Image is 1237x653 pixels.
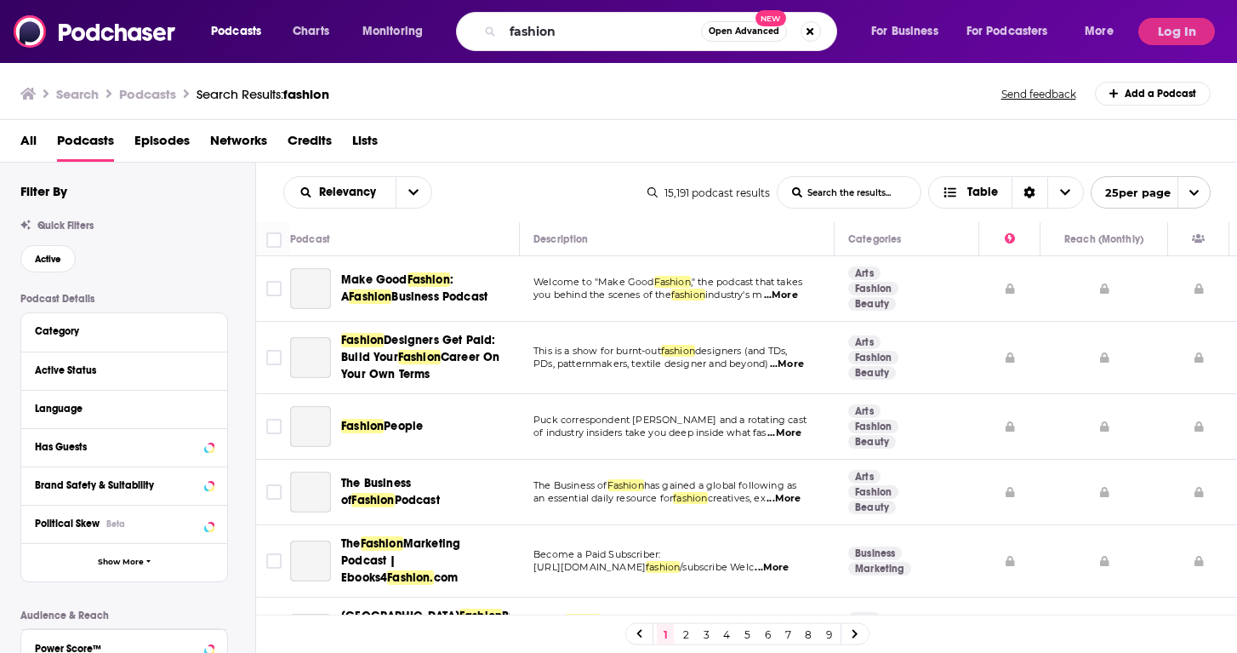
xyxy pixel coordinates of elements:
[848,501,896,514] a: Beauty
[848,435,896,449] a: Beauty
[352,127,378,162] a: Lists
[533,229,588,249] div: Description
[20,127,37,162] a: All
[351,493,394,507] span: Fashion
[533,492,673,504] span: an essential daily resource for
[266,484,282,500] span: Toggle select row
[199,18,283,45] button: open menu
[738,624,755,644] a: 5
[607,479,644,491] span: Fashion
[705,289,762,301] span: industry's m
[341,536,361,551] span: The
[533,414,807,426] span: Puck correspondent [PERSON_NAME] and a rotating cast
[657,624,674,644] a: 1
[341,272,408,287] span: Make Good
[755,561,789,575] span: ...More
[288,127,332,162] span: Credits
[718,624,735,644] a: 4
[848,297,896,311] a: Beauty
[848,351,898,364] a: Fashion
[35,325,202,337] div: Category
[848,562,911,576] a: Marketing
[673,492,707,504] span: fashion
[955,18,1073,45] button: open menu
[859,18,960,45] button: open menu
[848,335,881,349] a: Arts
[20,293,228,305] p: Podcast Details
[210,127,267,162] a: Networks
[290,337,331,378] a: Fashion Designers Get Paid: Build Your Fashion Career On Your Own Terms
[398,350,441,364] span: Fashion
[1085,20,1114,43] span: More
[759,624,776,644] a: 6
[106,518,125,530] div: Beta
[341,475,510,509] a: The Business ofFashionPodcast
[820,624,837,644] a: 9
[266,419,282,434] span: Toggle select row
[341,418,423,435] a: FashionPeople
[709,27,779,36] span: Open Advanced
[533,614,675,639] span: Management & [GEOGRAPHIC_DATA]
[848,404,881,418] a: Arts
[848,366,896,380] a: Beauty
[35,320,214,341] button: Category
[283,86,329,102] span: fashion
[395,493,440,507] span: Podcast
[800,624,817,644] a: 8
[341,419,384,433] span: Fashion
[290,268,331,309] a: Make Good Fashion: A Fashion Business Podcast
[35,436,214,457] button: Has Guests
[362,20,423,43] span: Monitoring
[691,276,802,288] span: ," the podcast that takes
[35,359,214,381] button: Active Status
[533,479,607,491] span: The Business of
[533,289,671,301] span: you behind the scenes of the
[533,427,767,438] span: of industry insiders take you deep inside what fas
[21,543,227,581] button: Show More
[654,276,691,288] span: Fashion
[197,86,329,102] a: Search Results:fashion
[533,358,768,369] span: PDs, patternmakers, textile designer and beyond)
[35,513,214,534] button: Political SkewBeta
[533,276,654,288] span: Welcome to "Make Good
[341,609,459,623] span: [GEOGRAPHIC_DATA]
[290,472,331,513] a: The Business of Fashion Podcast
[708,492,766,504] span: creatives, ex
[341,332,510,383] a: FashionDesigners Get Paid: Build YourFashionCareer On Your Own Terms
[57,127,114,162] a: Podcasts
[764,289,798,302] span: ...More
[1092,180,1171,206] span: 25 per page
[35,479,199,491] div: Brand Safety & Suitability
[35,441,199,453] div: Has Guests
[966,20,1048,43] span: For Podcasters
[319,186,382,198] span: Relevancy
[1091,176,1211,209] button: open menu
[1138,18,1215,45] button: Log In
[35,474,214,495] button: Brand Safety & Suitability
[564,614,601,626] span: Fashion
[387,570,433,585] span: Fashion.
[848,485,898,499] a: Fashion
[848,266,881,280] a: Arts
[408,272,450,287] span: Fashion
[533,614,564,626] span: Global
[533,345,661,357] span: This is a show for burnt-out
[14,15,177,48] a: Podchaser - Follow, Share and Rate Podcasts
[701,21,787,42] button: Open AdvancedNew
[644,479,796,491] span: has gained a global following as
[967,186,998,198] span: Table
[459,609,502,623] span: Fashion
[767,492,801,506] span: ...More
[928,176,1084,209] button: Choose View
[56,86,99,102] h3: Search
[871,20,938,43] span: For Business
[434,570,459,585] span: com
[134,127,190,162] a: Episodes
[351,18,445,45] button: open menu
[197,86,329,102] div: Search Results:
[1005,229,1015,249] div: Power Score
